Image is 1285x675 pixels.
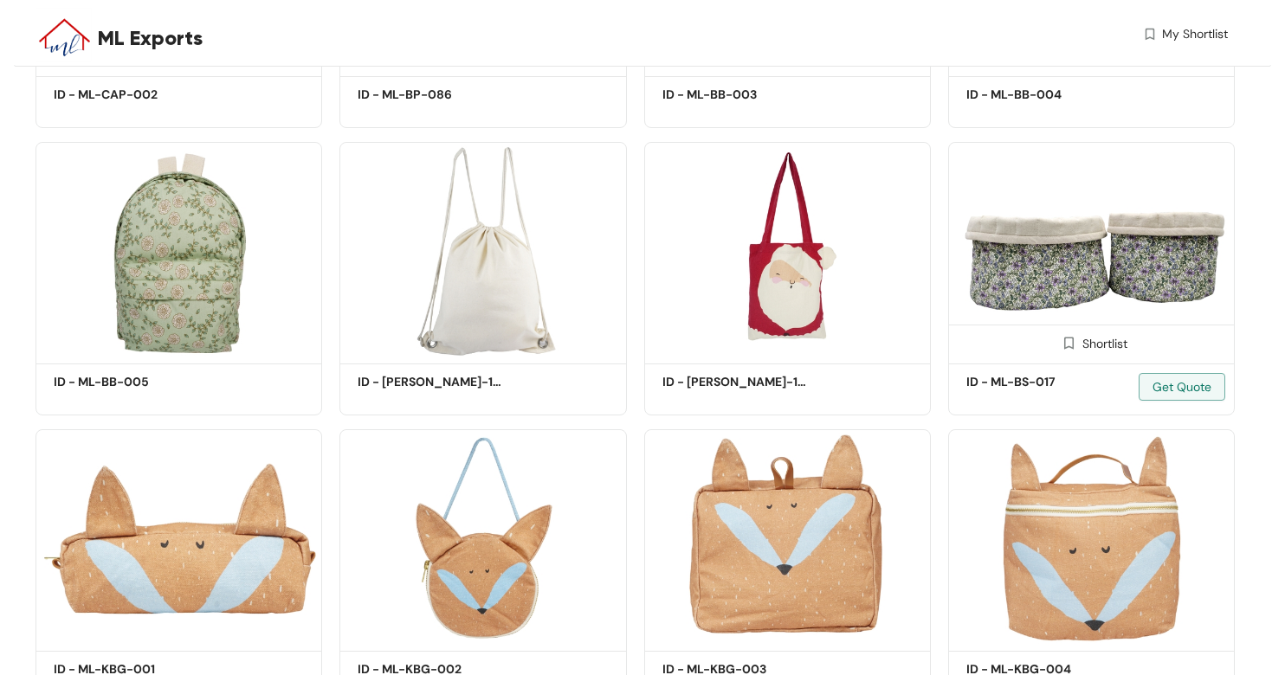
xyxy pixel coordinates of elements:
img: bda129a8-06b3-4dd3-9d5c-9d47c68347d0 [339,142,626,358]
h5: ID - ML-BB-004 [966,86,1114,104]
h5: ID - ML-BB-005 [54,373,201,391]
h5: ID - ML-BB-003 [662,86,810,104]
img: 6f3f16cb-e3d9-47a4-ae0d-d1c1aec57260 [644,142,931,358]
img: 18d791ca-35e4-4a59-96e0-8f88b8ec963f [36,429,322,646]
h5: ID - [PERSON_NAME]-10203 [358,373,505,391]
img: Buyer Portal [36,7,92,63]
h5: ID - ML-BS-017 [966,373,1114,391]
span: My Shortlist [1162,25,1228,43]
img: d31df537-66db-4598-87c9-e58054083462 [948,429,1235,646]
img: wishlist [1142,25,1158,43]
div: Shortlist [1055,334,1127,350]
img: Shortlist [1061,335,1077,351]
img: 0d466da1-c1ce-47b3-9908-77095effb4c1 [644,429,931,646]
span: ML Exports [98,22,203,54]
h5: ID - ML-CAP-002 [54,86,201,104]
img: 5073724c-a83a-460d-8393-46b1fe42d117 [36,142,322,358]
img: 18815cca-9888-48a9-9016-972e4e927300 [948,142,1235,358]
h5: ID - [PERSON_NAME]-11036 [662,373,810,391]
h5: ID - ML-BP-086 [358,86,505,104]
img: e6d18b1c-5713-4562-aa52-ca5108341b56 [339,429,626,646]
span: Get Quote [1153,377,1211,396]
button: Get Quote [1139,373,1225,401]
